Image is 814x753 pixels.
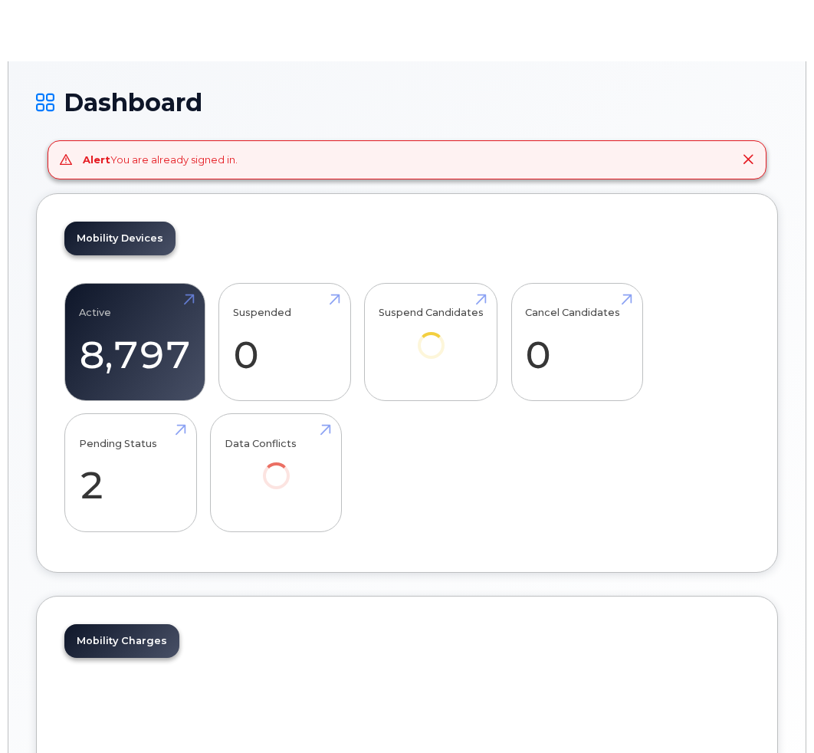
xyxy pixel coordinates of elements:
a: Data Conflicts [225,423,328,511]
a: Cancel Candidates 0 [525,291,629,393]
a: Suspend Candidates [379,291,484,380]
a: Active 8,797 [79,291,191,393]
div: You are already signed in. [83,153,238,167]
a: Mobility Charges [64,624,179,658]
strong: Alert [83,153,110,166]
a: Suspended 0 [233,291,336,393]
a: Pending Status 2 [79,423,182,524]
h1: Dashboard [36,89,778,116]
a: Mobility Devices [64,222,176,255]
